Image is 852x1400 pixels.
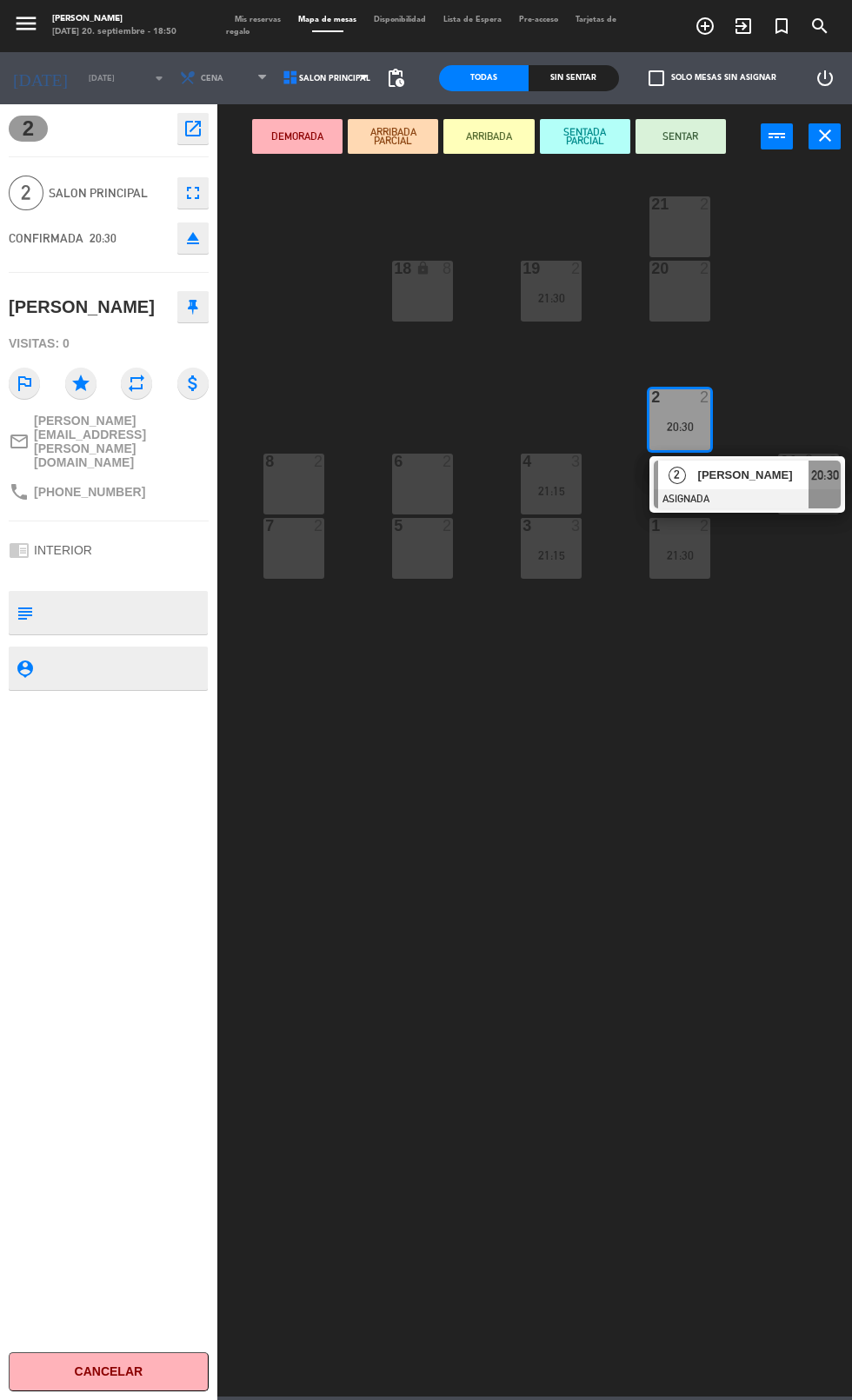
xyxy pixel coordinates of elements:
[651,261,652,276] div: 20
[183,182,203,203] i: fullscreen
[695,16,716,36] i: add_circle_outline
[649,70,776,86] label: Solo mesas sin asignar
[365,16,435,23] span: Disponibilidad
[394,261,395,276] div: 18
[571,518,582,534] div: 3
[34,543,92,557] span: INTERIOR
[767,125,788,146] i: power_input
[700,518,710,534] div: 2
[9,328,209,359] div: Visitas: 0
[149,68,170,89] i: arrow_drop_down
[521,485,582,497] div: 21:15
[510,16,567,23] span: Pre-acceso
[265,454,266,469] div: 8
[435,16,510,23] span: Lista de Espera
[34,414,209,469] span: [PERSON_NAME][EMAIL_ADDRESS][PERSON_NAME][DOMAIN_NAME]
[90,231,116,245] span: 20:30
[651,196,652,212] div: 21
[394,518,395,534] div: 5
[385,68,406,89] span: pending_actions
[299,74,370,83] span: SALON PRINCIPAL
[394,454,395,469] div: 6
[9,368,40,399] i: outlined_flag
[802,454,816,468] i: lock
[183,228,203,249] i: eject
[698,466,809,484] span: [PERSON_NAME]
[649,421,710,433] div: 20:30
[521,549,582,561] div: 21:15
[9,431,30,452] i: mail_outline
[49,183,169,203] span: SALON PRINCIPAL
[649,70,664,86] span: check_box_outline_blank
[443,518,453,534] div: 2
[700,196,710,212] div: 2
[700,389,710,405] div: 2
[177,222,209,254] button: eject
[443,261,453,276] div: 8
[348,119,438,154] button: ARRIBADA PARCIAL
[9,116,48,142] span: 2
[529,65,618,91] div: Sin sentar
[65,368,97,399] i: star
[9,540,30,561] i: chrome_reader_mode
[52,13,176,26] div: [PERSON_NAME]
[13,10,39,41] button: menu
[669,467,686,484] span: 2
[314,454,324,469] div: 2
[226,16,290,23] span: Mis reservas
[9,176,43,210] span: 2
[780,454,781,469] div: 01
[183,118,203,139] i: open_in_new
[252,119,343,154] button: DEMORADA
[829,454,839,469] div: 8
[761,123,793,149] button: power_input
[314,518,324,534] div: 2
[9,1352,209,1391] button: Cancelar
[9,481,30,502] i: phone
[733,16,754,36] i: exit_to_app
[540,119,630,154] button: SENTADA PARCIAL
[571,261,582,276] div: 2
[13,10,39,36] i: menu
[815,125,835,146] i: close
[34,485,145,499] span: [PHONE_NUMBER]
[15,659,34,678] i: person_pin
[571,454,582,469] div: 3
[636,119,726,154] button: SENTAR
[265,518,266,534] div: 7
[439,65,529,91] div: Todas
[9,231,83,245] span: CONFIRMADA
[177,368,209,399] i: attach_money
[52,26,176,39] div: [DATE] 20. septiembre - 18:50
[177,113,209,144] button: open_in_new
[771,16,792,36] i: turned_in_not
[651,389,652,405] div: 2
[121,368,152,399] i: repeat
[177,177,209,209] button: fullscreen
[15,603,34,622] i: subject
[9,414,209,469] a: mail_outline[PERSON_NAME][EMAIL_ADDRESS][PERSON_NAME][DOMAIN_NAME]
[443,119,534,154] button: ARRIBADA
[443,454,453,469] div: 2
[290,16,365,23] span: Mapa de mesas
[809,16,830,36] i: search
[809,123,841,149] button: close
[651,518,652,534] div: 1
[815,68,835,89] i: power_settings_new
[9,293,155,322] div: [PERSON_NAME]
[416,261,430,275] i: lock
[201,74,223,83] span: Cena
[700,261,710,276] div: 2
[521,292,582,304] div: 21:30
[649,549,710,561] div: 21:30
[811,465,839,486] span: 20:30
